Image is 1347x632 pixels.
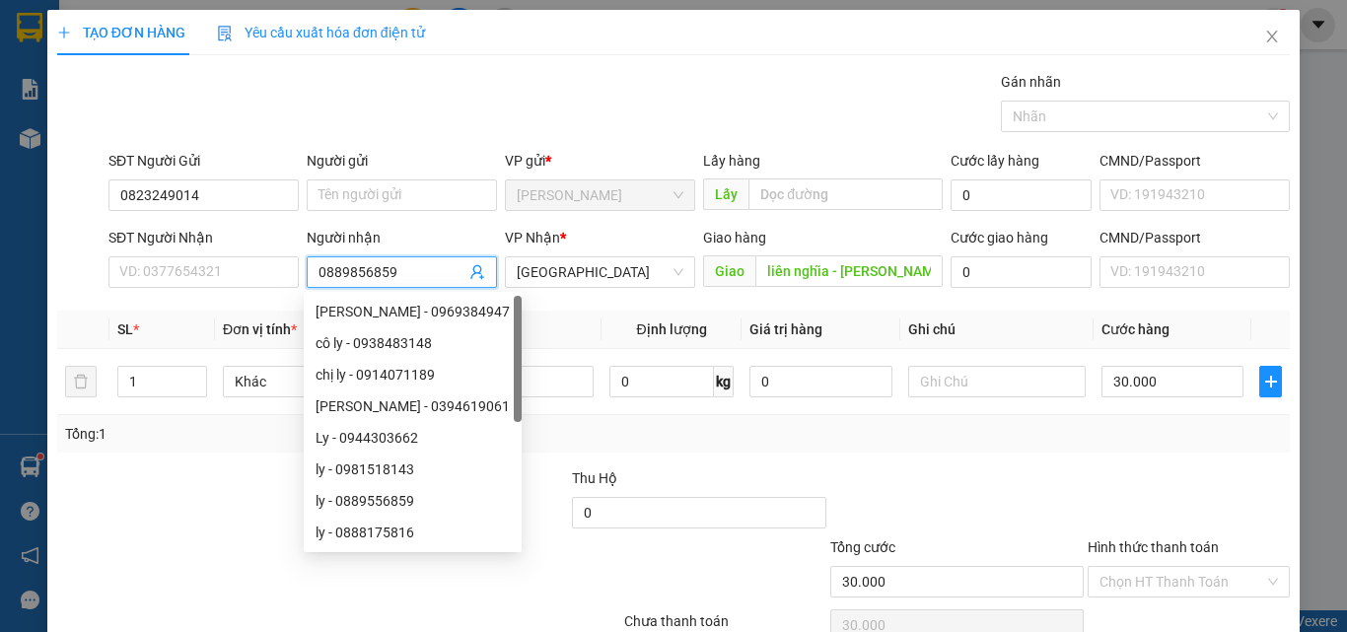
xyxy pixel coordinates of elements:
[17,17,47,37] span: Gửi:
[749,321,822,337] span: Giá trị hàng
[304,359,522,390] div: chị ly - 0914071189
[636,321,706,337] span: Định lượng
[188,17,236,37] span: Nhận:
[65,366,97,397] button: delete
[188,61,389,85] div: thúy
[951,230,1048,246] label: Cước giao hàng
[714,366,734,397] span: kg
[703,230,766,246] span: Giao hàng
[316,427,510,449] div: Ly - 0944303662
[505,150,695,172] div: VP gửi
[703,178,748,210] span: Lấy
[316,364,510,386] div: chị ly - 0914071189
[307,150,497,172] div: Người gửi
[951,179,1092,211] input: Cước lấy hàng
[57,26,71,39] span: plus
[304,454,522,485] div: ly - 0981518143
[108,150,299,172] div: SĐT Người Gửi
[185,124,390,152] div: 30.000
[1088,539,1219,555] label: Hình thức thanh toán
[755,255,943,287] input: Dọc đường
[1099,227,1290,248] div: CMND/Passport
[316,458,510,480] div: ly - 0981518143
[951,153,1039,169] label: Cước lấy hàng
[900,311,1094,349] th: Ghi chú
[1260,374,1281,389] span: plus
[316,395,510,417] div: [PERSON_NAME] - 0394619061
[307,227,497,248] div: Người nhận
[1001,74,1061,90] label: Gán nhãn
[316,522,510,543] div: ly - 0888175816
[188,85,389,112] div: 0366281608
[517,257,683,287] span: Đà Lạt
[304,390,522,422] div: Lyn Thái - 0394619061
[830,539,895,555] span: Tổng cước
[505,230,560,246] span: VP Nhận
[65,423,522,445] div: Tổng: 1
[1101,321,1170,337] span: Cước hàng
[235,367,389,396] span: Khác
[304,485,522,517] div: ly - 0889556859
[703,255,755,287] span: Giao
[1264,29,1280,44] span: close
[117,321,133,337] span: SL
[185,129,299,150] span: CHƯA CƯỚC :
[748,178,943,210] input: Dọc đường
[572,470,617,486] span: Thu Hộ
[223,321,297,337] span: Đơn vị tính
[57,25,185,40] span: TẠO ĐƠN HÀNG
[517,180,683,210] span: Phan Thiết
[304,296,522,327] div: Lý - 0969384947
[1099,150,1290,172] div: CMND/Passport
[316,332,510,354] div: cô ly - 0938483148
[469,264,485,280] span: user-add
[217,25,425,40] span: Yêu cầu xuất hóa đơn điện tử
[749,366,891,397] input: 0
[304,517,522,548] div: ly - 0888175816
[304,422,522,454] div: Ly - 0944303662
[1244,10,1300,65] button: Close
[108,227,299,248] div: SĐT Người Nhận
[908,366,1086,397] input: Ghi Chú
[17,17,175,61] div: [PERSON_NAME]
[951,256,1092,288] input: Cước giao hàng
[188,17,389,61] div: [GEOGRAPHIC_DATA]
[217,26,233,41] img: icon
[316,490,510,512] div: ly - 0889556859
[304,327,522,359] div: cô ly - 0938483148
[316,301,510,322] div: [PERSON_NAME] - 0969384947
[17,61,175,89] div: 0385958002
[1259,366,1282,397] button: plus
[703,153,760,169] span: Lấy hàng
